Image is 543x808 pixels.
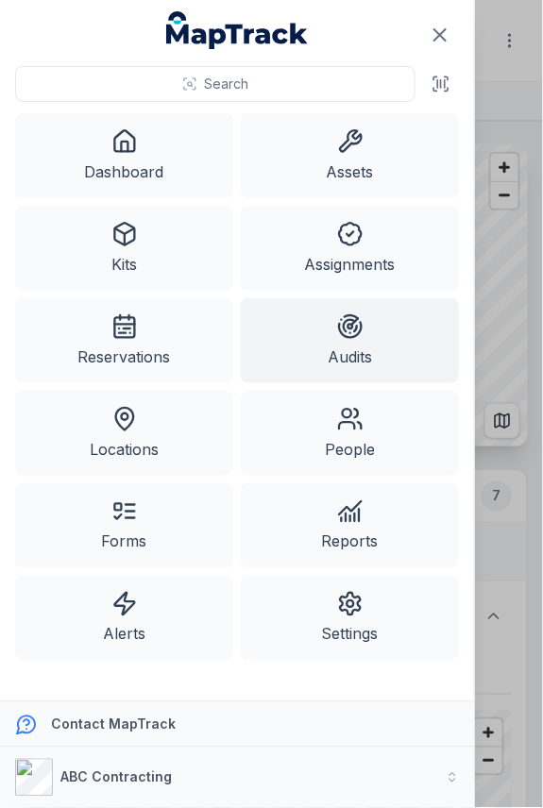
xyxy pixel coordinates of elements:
[60,769,172,785] strong: ABC Contracting
[241,391,459,476] a: People
[15,298,233,383] a: Reservations
[15,391,233,476] a: Locations
[241,576,459,661] a: Settings
[241,113,459,198] a: Assets
[15,576,233,661] a: Alerts
[166,11,308,49] a: MapTrack
[241,206,459,291] a: Assignments
[205,75,249,93] span: Search
[420,15,460,55] button: Close navigation
[241,298,459,383] a: Audits
[15,113,233,198] a: Dashboard
[15,483,233,568] a: Forms
[15,206,233,291] a: Kits
[51,716,176,732] strong: Contact MapTrack
[241,483,459,568] a: Reports
[15,66,416,102] button: Search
